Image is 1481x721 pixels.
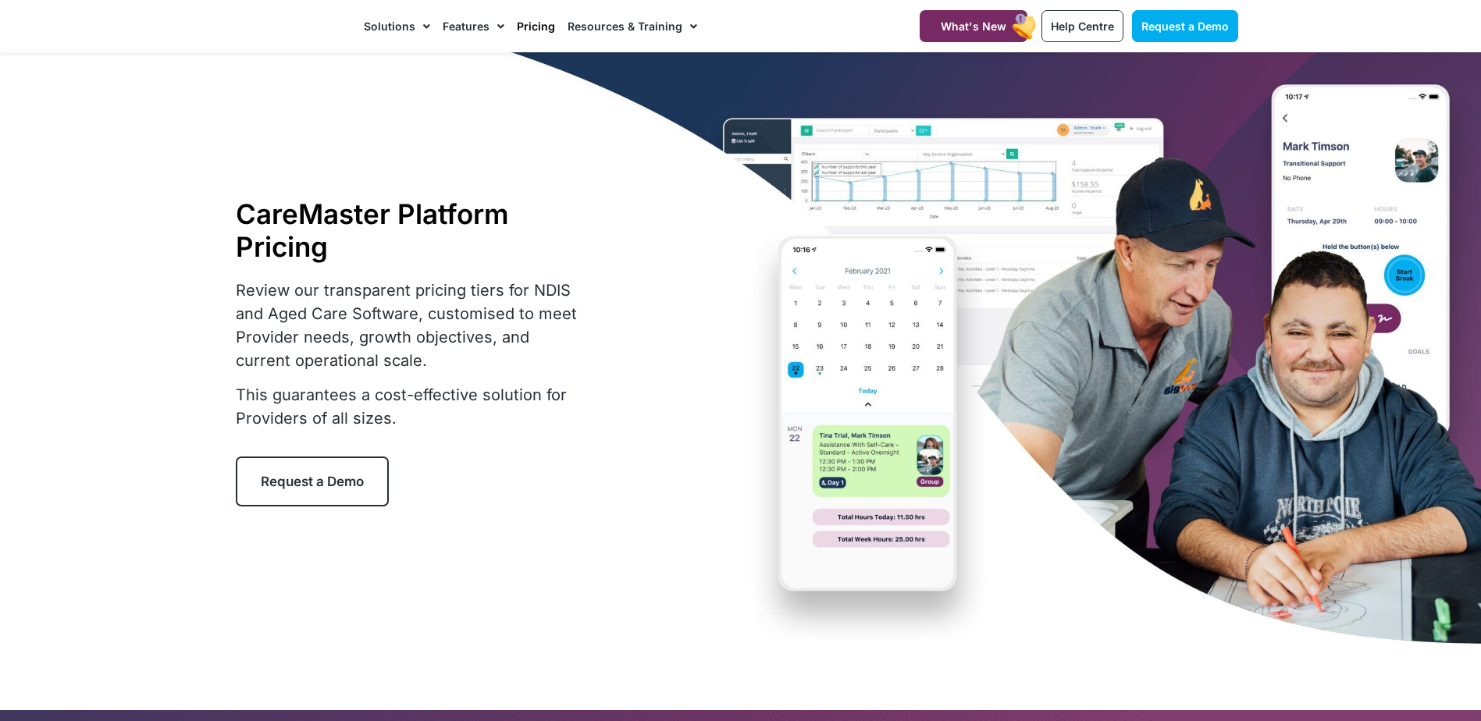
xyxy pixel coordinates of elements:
a: Request a Demo [1132,10,1238,42]
img: CareMaster Logo [244,15,349,38]
span: What's New [941,20,1006,33]
a: Help Centre [1041,10,1123,42]
span: Request a Demo [261,474,364,489]
span: Request a Demo [1141,20,1229,33]
a: Request a Demo [236,456,389,506]
a: What's New [920,10,1027,42]
p: Review our transparent pricing tiers for NDIS and Aged Care Software, customised to meet Provider... [236,279,587,372]
p: This guarantees a cost-effective solution for Providers of all sizes. [236,383,587,430]
h1: CareMaster Platform Pricing [236,197,587,263]
span: Help Centre [1051,20,1114,33]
